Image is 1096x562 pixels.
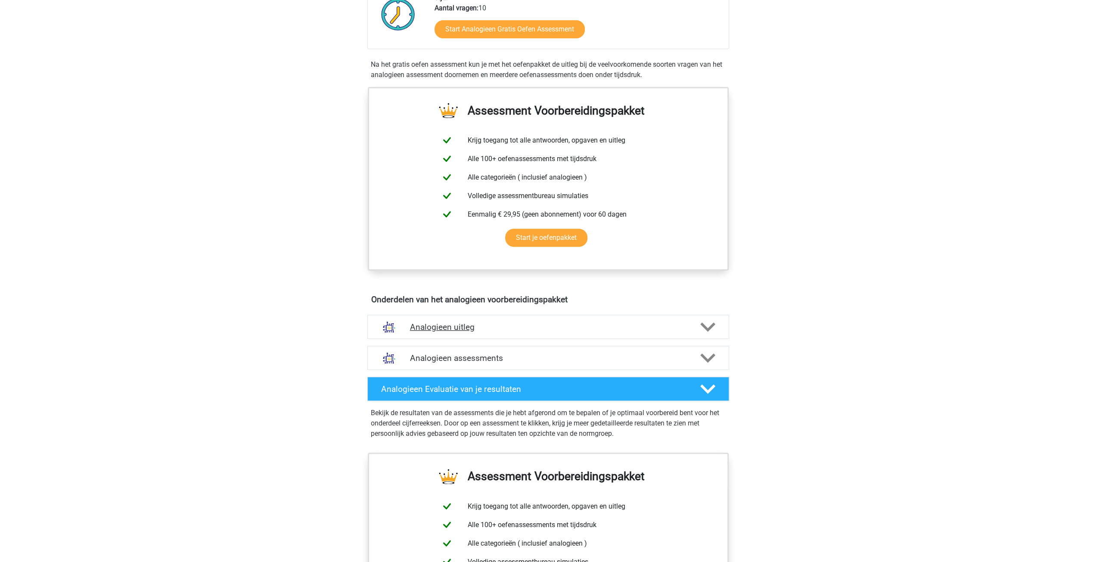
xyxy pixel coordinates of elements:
a: Start Analogieen Gratis Oefen Assessment [435,20,585,38]
img: analogieen uitleg [378,316,400,338]
h4: Analogieen assessments [410,353,686,363]
a: Start je oefenpakket [505,229,587,247]
a: assessments Analogieen assessments [364,346,733,370]
img: analogieen assessments [378,347,400,369]
b: Aantal vragen: [435,4,478,12]
p: Bekijk de resultaten van de assessments die je hebt afgerond om te bepalen of je optimaal voorber... [371,408,726,439]
h4: Onderdelen van het analogieen voorbereidingspakket [371,295,725,304]
h4: Analogieen uitleg [410,322,686,332]
a: Analogieen Evaluatie van je resultaten [364,377,733,401]
h4: Analogieen Evaluatie van je resultaten [381,384,686,394]
a: uitleg Analogieen uitleg [364,315,733,339]
div: Na het gratis oefen assessment kun je met het oefenpakket de uitleg bij de veelvoorkomende soorte... [367,59,729,80]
